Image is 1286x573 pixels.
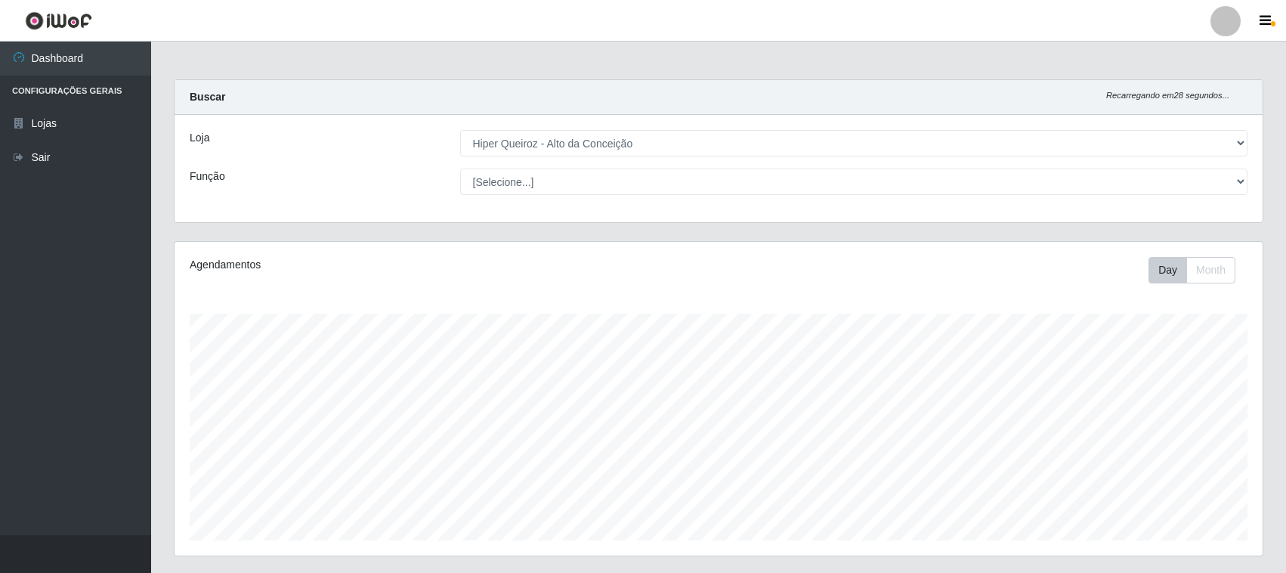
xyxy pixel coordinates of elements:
label: Loja [190,130,209,146]
div: First group [1148,257,1235,283]
label: Função [190,169,225,184]
i: Recarregando em 28 segundos... [1106,91,1229,100]
button: Month [1186,257,1235,283]
button: Day [1148,257,1187,283]
div: Toolbar with button groups [1148,257,1247,283]
strong: Buscar [190,91,225,103]
div: Agendamentos [190,257,617,273]
img: CoreUI Logo [25,11,92,30]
